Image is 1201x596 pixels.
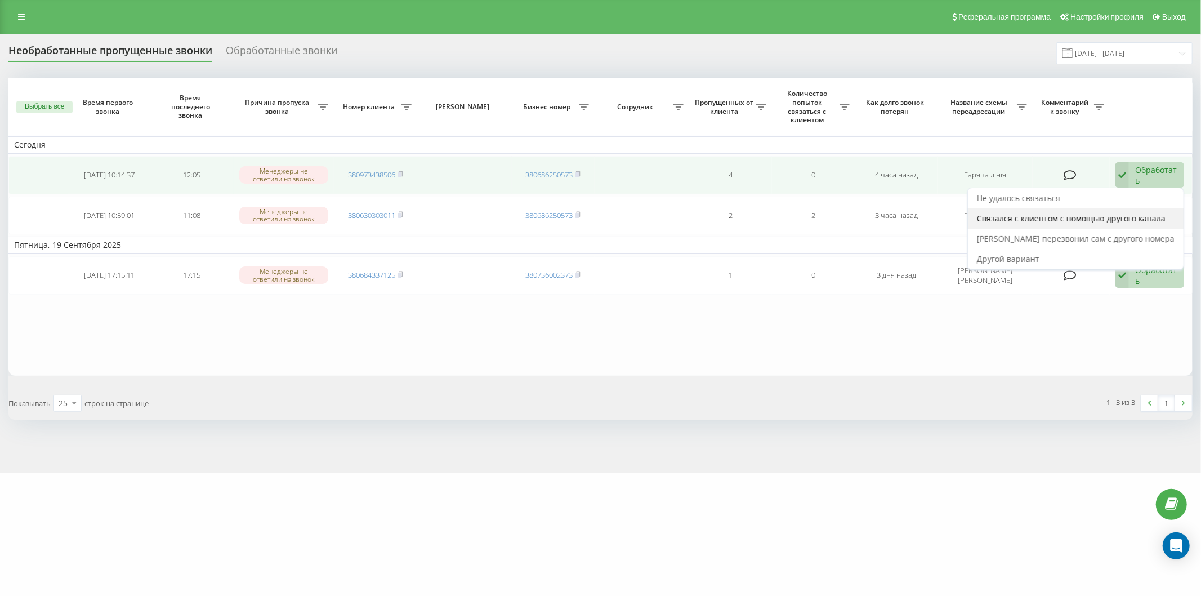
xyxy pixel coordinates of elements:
[689,197,772,235] td: 2
[150,156,233,194] td: 12:05
[84,398,149,408] span: строк на странице
[239,266,328,283] div: Менеджеры не ответили на звонок
[772,256,855,295] td: 0
[1135,164,1178,186] div: Обработать
[8,237,1193,253] td: Пятница, 19 Сентября 2025
[689,256,772,295] td: 1
[427,103,502,112] span: [PERSON_NAME]
[938,156,1033,194] td: Гаряча лінія
[517,103,579,112] span: Бизнес номер
[855,197,938,235] td: 3 часа назад
[340,103,401,112] span: Номер клиента
[977,233,1175,244] span: [PERSON_NAME] перезвонил сам с другого номера
[938,197,1033,235] td: Гаряча лінія
[977,213,1166,224] span: Связался с клиентом с помощью другого канала
[772,197,855,235] td: 2
[150,256,233,295] td: 17:15
[525,210,573,220] a: 380686250573
[525,270,573,280] a: 380736002373
[239,98,319,115] span: Причина пропуска звонка
[226,45,337,62] div: Обработанные звонки
[348,210,395,220] a: 380630303011
[1158,395,1175,411] a: 1
[695,98,756,115] span: Пропущенных от клиента
[348,270,395,280] a: 380684337125
[864,98,928,115] span: Как долго звонок потерян
[689,156,772,194] td: 4
[600,103,673,112] span: Сотрудник
[525,170,573,180] a: 380686250573
[1162,12,1186,21] span: Выход
[977,193,1060,203] span: Не удалось связаться
[977,253,1039,264] span: Другой вариант
[772,156,855,194] td: 0
[68,156,150,194] td: [DATE] 10:14:37
[944,98,1017,115] span: Название схемы переадресации
[855,156,938,194] td: 4 часа назад
[8,136,1193,153] td: Сегодня
[77,98,141,115] span: Время первого звонка
[348,170,395,180] a: 380973438506
[8,45,212,62] div: Необработанные пропущенные звонки
[778,89,839,124] span: Количество попыток связаться с клиентом
[68,256,150,295] td: [DATE] 17:15:11
[59,398,68,409] div: 25
[1107,397,1136,408] div: 1 - 3 из 3
[1070,12,1144,21] span: Настройки профиля
[1135,265,1178,286] div: Обработать
[855,256,938,295] td: 3 дня назад
[68,197,150,235] td: [DATE] 10:59:01
[239,166,328,183] div: Менеджеры не ответили на звонок
[239,207,328,224] div: Менеджеры не ответили на звонок
[150,197,233,235] td: 11:08
[958,12,1051,21] span: Реферальная программа
[160,94,224,120] span: Время последнего звонка
[1163,532,1190,559] div: Open Intercom Messenger
[16,101,73,113] button: Выбрать все
[938,256,1033,295] td: [PERSON_NAME] [PERSON_NAME]
[1038,98,1094,115] span: Комментарий к звонку
[8,398,51,408] span: Показывать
